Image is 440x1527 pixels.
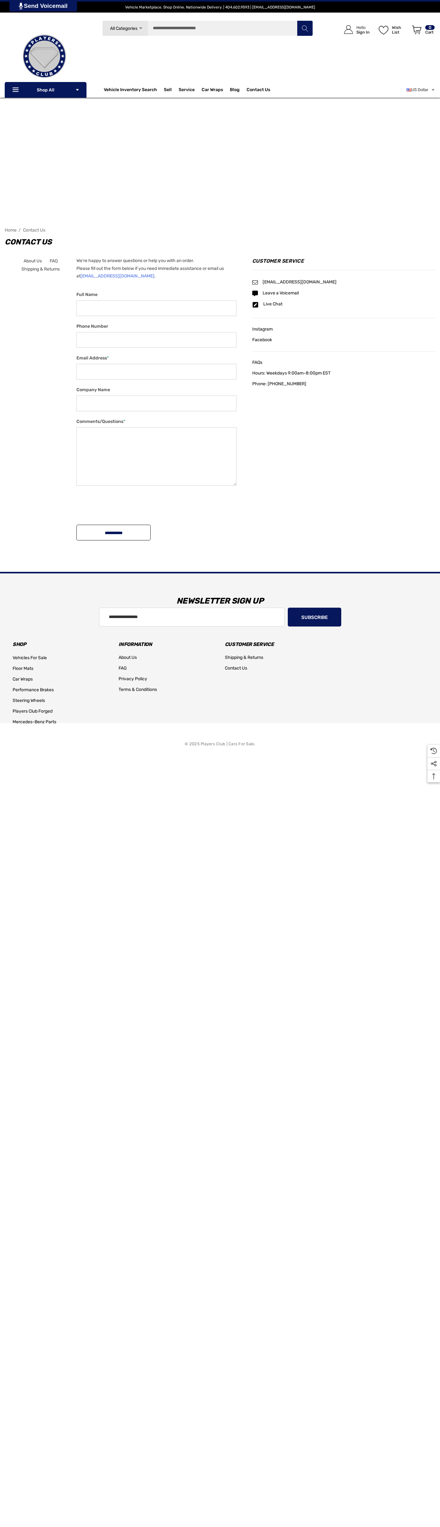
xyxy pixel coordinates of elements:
[225,665,247,671] span: Contact Us
[76,354,236,362] label: Email Address
[252,337,272,342] span: Facebook
[252,336,436,344] a: Facebook
[379,26,388,35] svg: Wish List
[119,665,126,671] span: FAQ
[252,360,262,365] span: FAQs
[5,227,17,233] a: Home
[337,19,373,41] a: Sign in
[76,490,172,515] iframe: reCAPTCHA
[288,608,341,627] button: Subscribe
[252,257,436,270] h4: Customer Service
[125,5,315,9] span: Vehicle Marketplace. Shop Online. Nationwide Delivery. | 404.602.9593 | [EMAIL_ADDRESS][DOMAIN_NAME]
[164,87,172,94] span: Sell
[412,25,421,34] svg: Review Your Cart
[76,418,236,425] label: Comments/Questions
[263,279,337,285] span: [EMAIL_ADDRESS][DOMAIN_NAME]
[13,698,45,703] span: Steering Wheels
[431,761,437,767] svg: Social Media
[13,640,109,649] h3: Shop
[119,687,157,692] span: Terms & Conditions
[225,640,321,649] h3: Customer Service
[76,257,236,280] p: We're happy to answer questions or help you with an order. Please fill out the form below if you ...
[263,302,282,307] a: Live Chat
[23,227,45,233] a: Contact Us
[13,655,47,660] span: Vehicles For Sale
[13,687,54,692] span: Performance Brakes
[13,653,47,663] a: Vehicles For Sale
[119,663,126,674] a: FAQ
[5,236,436,248] h1: Contact Us
[252,370,331,376] span: Hours: Weekdays 9:00am-8:00pm EST
[252,302,259,308] svg: Icon Email
[179,87,195,94] a: Service
[202,87,223,94] span: Car Wraps
[19,3,23,9] img: PjwhLS0gR2VuZXJhdG9yOiBHcmF2aXQuaW8gLS0+PHN2ZyB4bWxucz0iaHR0cDovL3d3dy53My5vcmcvMjAwMC9zdmciIHhtb...
[119,652,137,663] a: About Us
[427,773,440,780] svg: Top
[263,301,282,307] span: Live Chat
[24,257,42,265] a: About Us
[297,20,313,36] button: Search
[225,655,263,660] span: Shipping & Returns
[119,655,137,660] span: About Us
[13,709,53,714] span: Players Club Forged
[13,676,33,682] span: Car Wraps
[13,695,45,706] a: Steering Wheels
[119,640,215,649] h3: Information
[13,717,56,727] a: Mercedes-Benz Parts
[119,684,157,695] a: Terms & Conditions
[356,25,370,30] p: Hello
[263,280,337,285] a: [EMAIL_ADDRESS][DOMAIN_NAME]
[13,25,76,88] img: Players Club | Cars For Sale
[202,84,230,96] a: Car Wraps
[252,380,436,388] a: Phone: [PHONE_NUMBER]
[431,748,437,754] svg: Recently Viewed
[76,291,236,298] label: Full Name
[110,26,137,31] span: All Categories
[13,666,33,671] span: Floor Mats
[392,25,409,35] p: Wish List
[76,386,236,394] label: Company Name
[13,685,54,695] a: Performance Brakes
[247,87,270,94] a: Contact Us
[263,291,299,296] a: Leave a Voicemail
[252,369,436,377] a: Hours: Weekdays 9:00am-8:00pm EST
[230,87,240,94] a: Blog
[356,30,370,35] p: Sign In
[13,706,53,717] a: Players Club Forged
[425,30,435,35] p: Cart
[409,19,435,43] a: Cart with 0 items
[252,280,258,285] svg: Icon Email
[75,88,80,92] svg: Icon Arrow Down
[252,325,436,333] a: Instagram
[406,84,435,96] a: USD
[13,663,33,674] a: Floor Mats
[263,290,299,296] span: Leave a Voicemail
[50,257,58,265] a: FAQ
[8,592,432,610] h3: Newsletter Sign Up
[13,674,33,685] a: Car Wraps
[5,82,86,98] p: Shop All
[21,265,60,273] a: Shipping & Returns
[119,676,147,681] span: Privacy Policy
[252,381,306,386] span: Phone: [PHONE_NUMBER]
[252,291,258,296] svg: Icon Email
[12,86,21,94] svg: Icon Line
[252,358,436,367] a: FAQs
[24,258,42,264] span: About Us
[81,273,154,279] a: [EMAIL_ADDRESS][DOMAIN_NAME]
[138,26,143,31] svg: Icon Arrow Down
[76,322,236,330] label: Phone Number
[13,719,56,725] span: Mercedes-Benz Parts
[252,326,273,332] span: Instagram
[104,87,157,94] a: Vehicle Inventory Search
[5,225,436,236] nav: Breadcrumb
[102,20,148,36] a: All Categories Icon Arrow Down Icon Arrow Up
[50,258,58,264] span: FAQ
[225,652,263,663] a: Shipping & Returns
